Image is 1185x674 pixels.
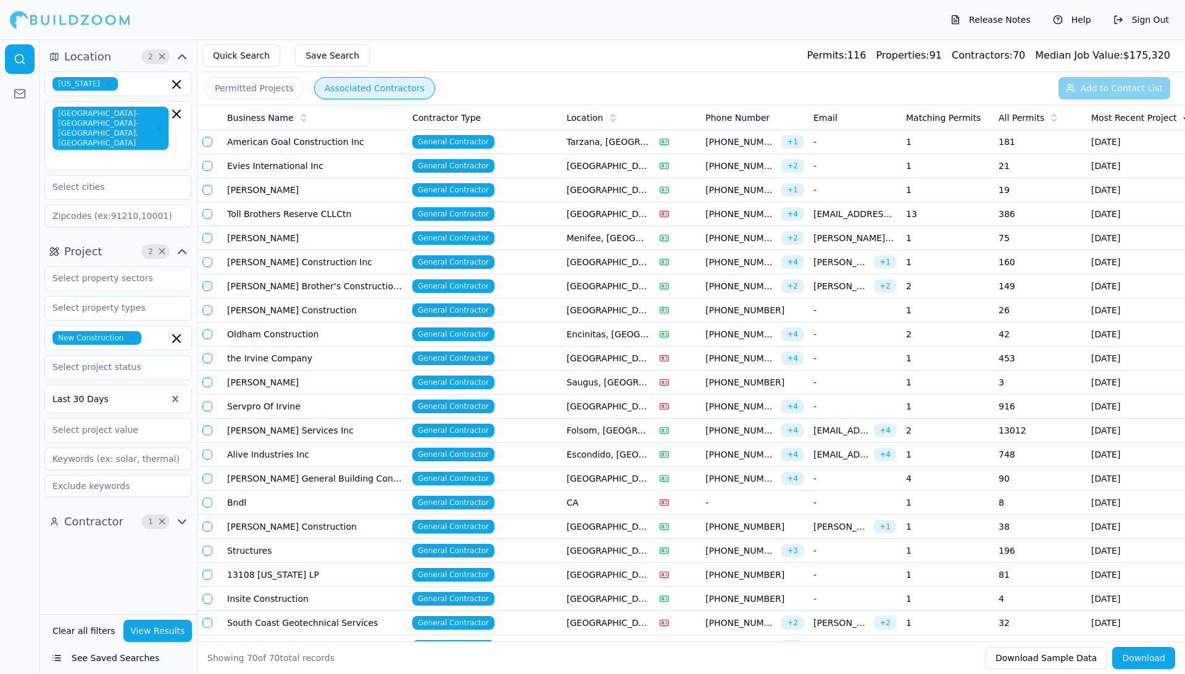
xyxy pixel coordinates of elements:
[901,611,994,635] td: 1
[705,593,804,605] span: [PHONE_NUMBER]
[705,280,776,292] span: [PHONE_NUMBER]
[222,443,407,467] td: Alive Industries Inc
[705,569,804,581] span: [PHONE_NUMBER]
[874,279,896,293] span: + 2
[901,202,994,226] td: 13
[705,232,776,244] span: [PHONE_NUMBER]
[813,448,869,461] span: [EMAIL_ADDRESS][DOMAIN_NAME]
[874,616,896,630] span: + 2
[809,298,901,323] td: -
[901,226,994,250] td: 1
[781,279,804,293] span: + 2
[781,448,804,461] span: + 4
[412,279,494,293] span: General Contractor
[44,242,192,261] button: Project2Clear Project filters
[994,347,1086,371] td: 453
[809,323,901,347] td: -
[222,467,407,491] td: [PERSON_NAME] General Building Construction Inc
[874,448,896,461] span: + 4
[1035,48,1170,63] div: $ 175,320
[222,298,407,323] td: [PERSON_NAME] Construction
[44,448,192,470] input: Keywords (ex: solar, thermal)
[906,112,989,124] div: Matching Permits
[157,519,167,525] span: Clear Contractor filters
[49,620,118,642] button: Clear all filters
[874,255,896,269] span: + 1
[901,587,994,611] td: 1
[202,44,280,67] button: Quick Search
[269,653,280,663] span: 70
[781,616,804,630] span: + 2
[705,112,804,124] div: Phone Number
[562,130,654,154] td: Tarzana, [GEOGRAPHIC_DATA]
[809,395,901,419] td: -
[412,544,494,557] span: General Contractor
[994,419,1086,443] td: 13012
[944,10,1037,30] button: Release Notes
[222,250,407,274] td: [PERSON_NAME] Construction Inc
[994,154,1086,178] td: 21
[562,539,654,563] td: [GEOGRAPHIC_DATA], [GEOGRAPHIC_DATA]
[44,205,192,227] input: Zipcodes (ex:91210,10001)
[901,130,994,154] td: 1
[295,44,370,67] button: Save Search
[901,323,994,347] td: 2
[222,539,407,563] td: Structures
[144,51,157,63] span: 2
[994,202,1086,226] td: 386
[222,154,407,178] td: Evies International Inc
[807,48,867,63] div: 116
[781,544,804,557] span: + 3
[562,587,654,611] td: [GEOGRAPHIC_DATA], [GEOGRAPHIC_DATA]
[874,520,896,533] span: + 1
[412,520,494,533] span: General Contractor
[412,496,494,509] span: General Contractor
[45,176,176,198] input: Select cities
[562,178,654,202] td: [GEOGRAPHIC_DATA], [GEOGRAPHIC_DATA]
[222,323,407,347] td: Oldham Construction
[994,226,1086,250] td: 75
[45,419,176,441] input: Select project value
[247,653,258,663] span: 70
[809,635,901,659] td: -
[562,274,654,298] td: [GEOGRAPHIC_DATA], [GEOGRAPHIC_DATA]
[412,327,494,341] span: General Contractor
[994,491,1086,515] td: 8
[562,467,654,491] td: [GEOGRAPHIC_DATA], [GEOGRAPHIC_DATA]
[64,48,111,65] span: Location
[562,395,654,419] td: [GEOGRAPHIC_DATA], [GEOGRAPHIC_DATA]
[52,331,141,345] span: New Construction
[952,49,1013,61] span: Contractors:
[809,563,901,587] td: -
[994,323,1086,347] td: 42
[412,231,494,245] span: General Contractor
[222,274,407,298] td: [PERSON_NAME] Brother's Construction Inc
[222,202,407,226] td: Toll Brothers Reserve CLLCtn
[562,154,654,178] td: [GEOGRAPHIC_DATA], [GEOGRAPHIC_DATA]
[44,47,192,67] button: Location2Clear Location filters
[222,611,407,635] td: South Coast Geotechnical Services
[412,568,494,582] span: General Contractor
[562,563,654,587] td: [GEOGRAPHIC_DATA], [GEOGRAPHIC_DATA]
[781,400,804,413] span: + 4
[901,274,994,298] td: 2
[222,563,407,587] td: 13108 [US_STATE] LP
[705,208,776,220] span: [PHONE_NUMBER]
[412,472,494,485] span: General Contractor
[562,635,654,659] td: [GEOGRAPHIC_DATA], [GEOGRAPHIC_DATA]
[994,467,1086,491] td: 90
[781,255,804,269] span: + 4
[222,419,407,443] td: [PERSON_NAME] Services Inc
[901,635,994,659] td: 4
[999,112,1081,124] div: All Permits
[901,154,994,178] td: 1
[222,515,407,539] td: [PERSON_NAME] Construction
[44,647,192,669] button: See Saved Searches
[994,395,1086,419] td: 916
[562,250,654,274] td: [GEOGRAPHIC_DATA], [GEOGRAPHIC_DATA]
[52,107,168,150] span: [GEOGRAPHIC_DATA]-[GEOGRAPHIC_DATA]-[GEOGRAPHIC_DATA], [GEOGRAPHIC_DATA]
[781,231,804,245] span: + 2
[994,611,1086,635] td: 32
[809,347,901,371] td: -
[705,376,804,388] span: [PHONE_NUMBER]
